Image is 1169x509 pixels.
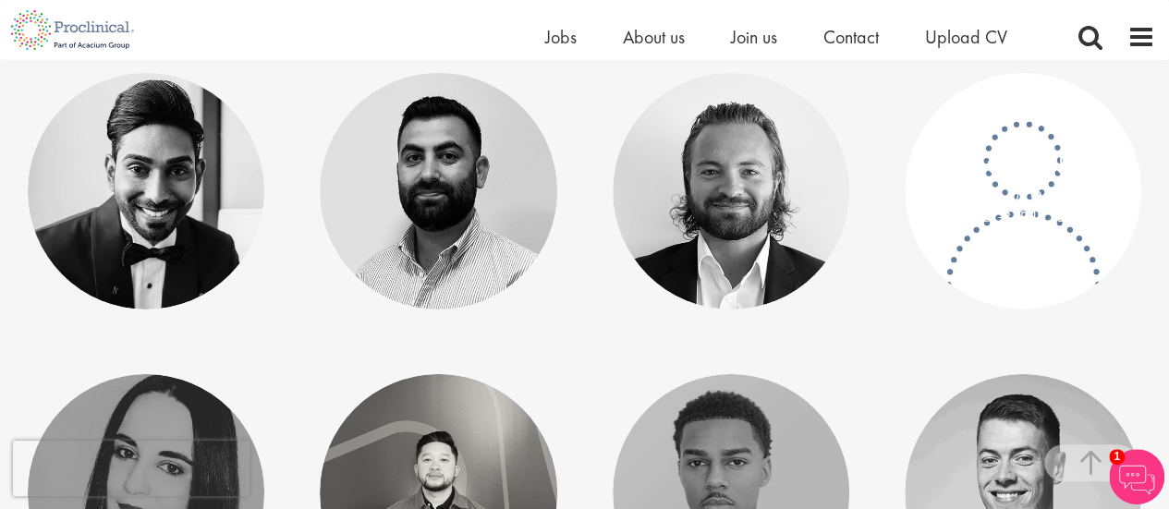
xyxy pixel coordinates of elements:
iframe: reCAPTCHA [13,441,250,496]
a: [PERSON_NAME] [923,148,1127,183]
a: Jobs [545,25,577,49]
a: Join us [731,25,777,49]
a: Contact [823,25,879,49]
p: Manager, US Operations - [GEOGRAPHIC_DATA] [923,186,1127,228]
a: About us [623,25,685,49]
span: 1 [1109,449,1125,465]
a: Upload CV [925,25,1007,49]
img: Chatbot [1109,449,1164,504]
